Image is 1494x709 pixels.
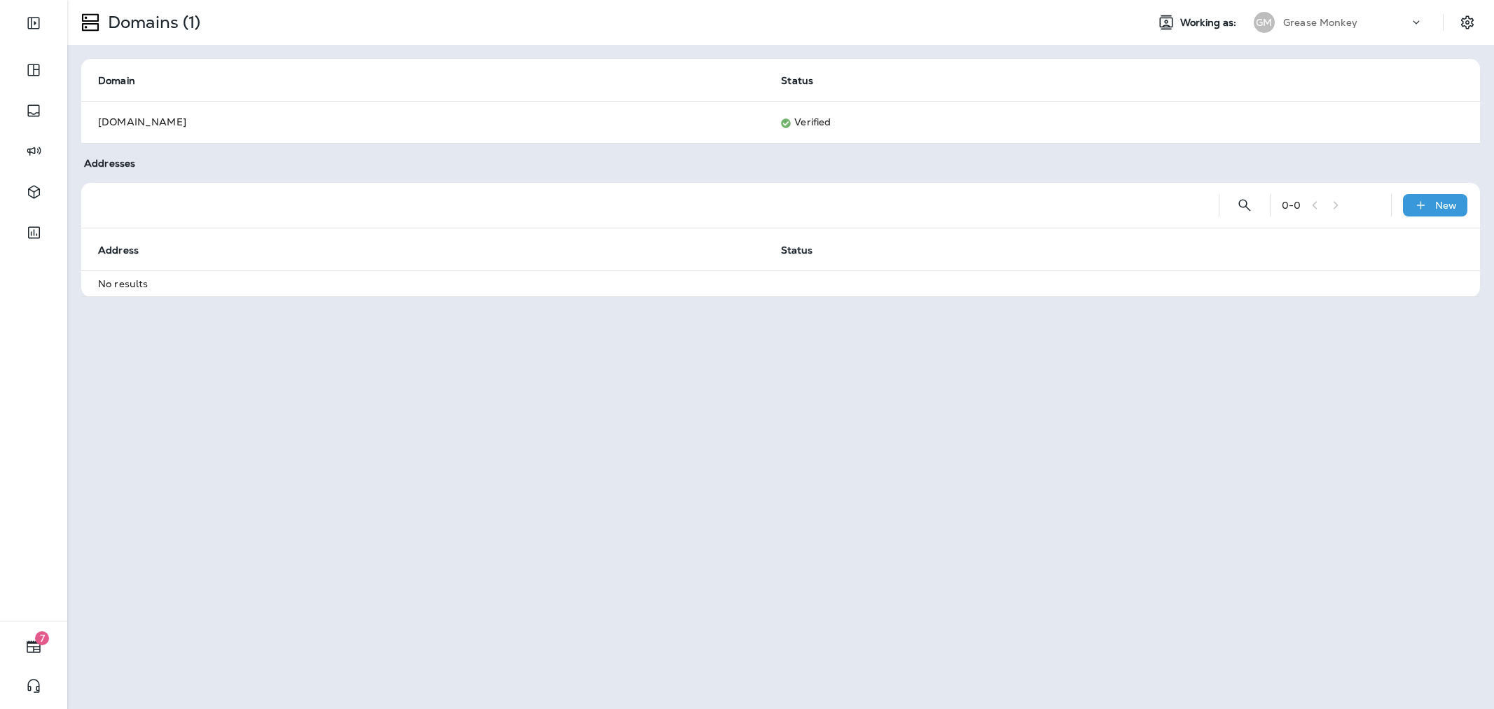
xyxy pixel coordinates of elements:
[84,157,135,170] span: Addresses
[102,12,201,33] p: Domains (1)
[81,101,764,143] td: [DOMAIN_NAME]
[98,244,157,256] span: Address
[781,75,813,87] span: Status
[781,245,813,256] span: Status
[1283,17,1357,28] p: Grease Monkey
[98,75,135,87] span: Domain
[14,9,53,37] button: Expand Sidebar
[1231,191,1259,219] button: Search Addresses
[98,74,153,87] span: Domain
[81,270,1480,296] td: No results
[1282,200,1301,211] div: 0 - 0
[1180,17,1240,29] span: Working as:
[781,244,831,256] span: Status
[1455,10,1480,35] button: Settings
[764,101,1446,143] td: Verified
[781,74,831,87] span: Status
[14,633,53,661] button: 7
[1254,12,1275,33] div: GM
[35,631,49,645] span: 7
[1435,200,1457,211] p: New
[98,245,139,256] span: Address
